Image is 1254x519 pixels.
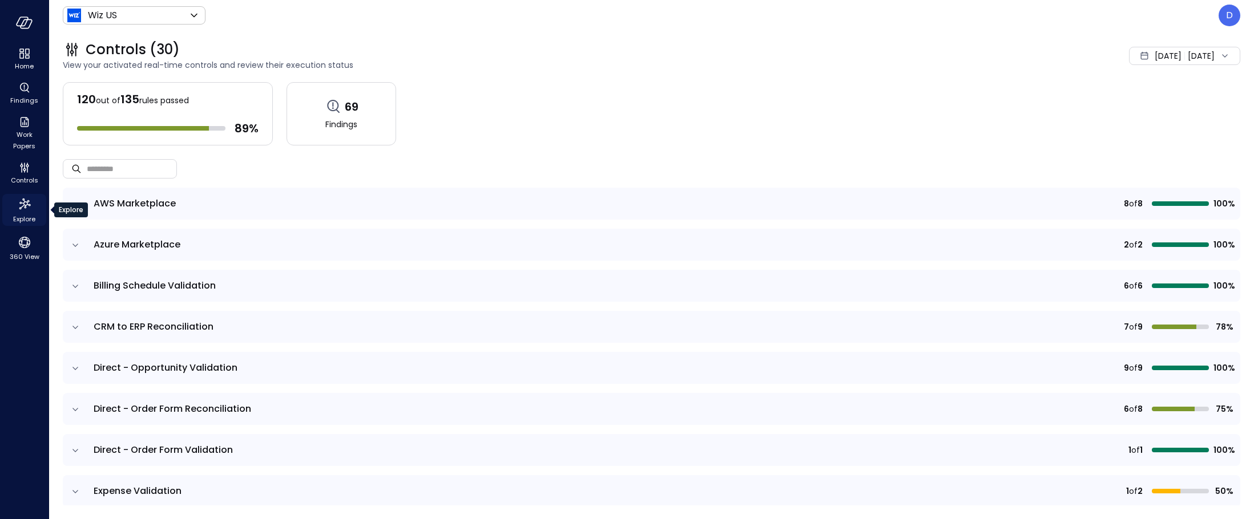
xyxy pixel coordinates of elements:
[1128,444,1131,456] span: 1
[13,213,35,225] span: Explore
[1138,362,1143,374] span: 9
[1213,238,1233,251] span: 100%
[1155,50,1182,62] span: [DATE]
[86,40,180,59] span: Controls (30)
[11,175,38,186] span: Controls
[96,95,120,106] span: out of
[2,160,46,187] div: Controls
[1226,9,1233,22] p: D
[10,95,38,106] span: Findings
[63,59,925,71] span: View your activated real-time controls and review their execution status
[70,404,81,415] button: expand row
[88,9,117,22] p: Wiz US
[345,99,358,114] span: 69
[2,114,46,153] div: Work Papers
[10,251,39,262] span: 360 View
[1213,444,1233,456] span: 100%
[70,322,81,333] button: expand row
[94,320,213,333] span: CRM to ERP Reconciliation
[70,240,81,251] button: expand row
[70,486,81,497] button: expand row
[2,80,46,107] div: Findings
[325,118,357,131] span: Findings
[1129,197,1138,210] span: of
[1213,321,1233,333] span: 78%
[1213,197,1233,210] span: 100%
[1124,362,1129,374] span: 9
[94,279,216,292] span: Billing Schedule Validation
[287,82,396,145] a: 69Findings
[1131,444,1140,456] span: of
[70,198,81,210] button: expand row
[1140,444,1143,456] span: 1
[1129,279,1138,292] span: of
[1129,238,1138,251] span: of
[1213,362,1233,374] span: 100%
[15,60,34,72] span: Home
[54,202,88,217] div: Explore
[1138,321,1143,333] span: 9
[1138,485,1143,497] span: 2
[70,281,81,292] button: expand row
[139,95,189,106] span: rules passed
[1219,5,1240,26] div: Dudu
[1124,279,1129,292] span: 6
[1129,485,1138,497] span: of
[2,46,46,73] div: Home
[1129,362,1138,374] span: of
[1124,238,1129,251] span: 2
[1124,403,1129,415] span: 6
[120,91,139,107] span: 135
[2,233,46,263] div: 360 View
[1213,279,1233,292] span: 100%
[94,361,237,374] span: Direct - Opportunity Validation
[7,129,42,152] span: Work Papers
[1124,197,1129,210] span: 8
[77,91,96,107] span: 120
[94,402,251,415] span: Direct - Order Form Reconciliation
[70,363,81,374] button: expand row
[1213,403,1233,415] span: 75%
[235,121,259,136] span: 89 %
[1138,279,1143,292] span: 6
[1138,403,1143,415] span: 8
[2,194,46,226] div: Explore
[1129,321,1138,333] span: of
[94,484,182,497] span: Expense Validation
[70,445,81,456] button: expand row
[1213,485,1233,497] span: 50%
[1124,321,1129,333] span: 7
[1126,485,1129,497] span: 1
[1138,238,1143,251] span: 2
[94,238,180,251] span: Azure Marketplace
[1129,403,1138,415] span: of
[94,443,233,456] span: Direct - Order Form Validation
[1138,197,1143,210] span: 8
[94,197,176,210] span: AWS Marketplace
[67,9,81,22] img: Icon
